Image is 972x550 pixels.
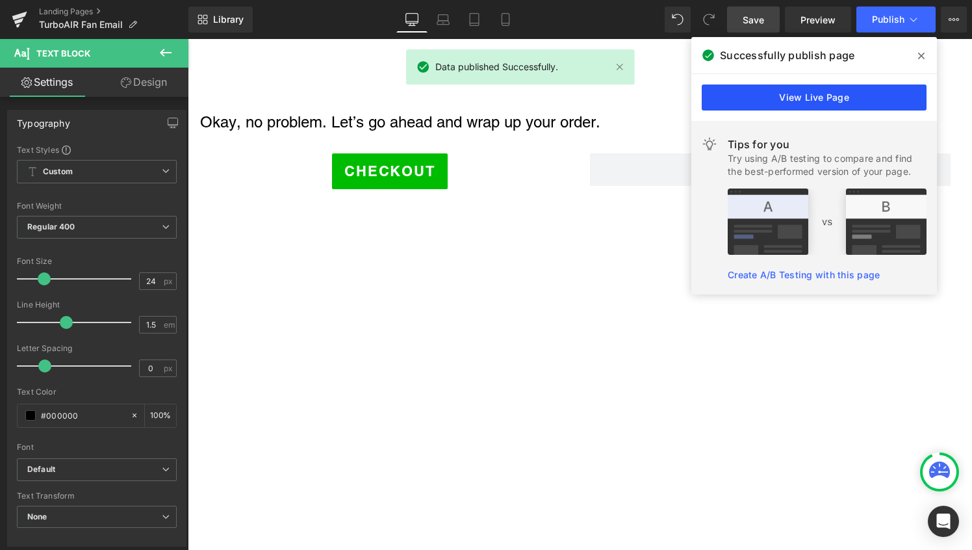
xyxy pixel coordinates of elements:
[41,408,124,423] input: Color
[157,122,247,143] span: Checkout
[39,20,123,30] span: TurboAIR Fan Email
[459,7,490,33] a: Tablet
[728,269,880,280] a: Create A/B Testing with this page
[872,14,904,25] span: Publish
[17,111,70,129] div: Typography
[702,85,927,111] a: View Live Page
[665,7,691,33] button: Undo
[728,152,927,178] div: Try using A/B testing to compare and find the best-performed version of your page.
[27,464,55,475] i: Default
[928,506,959,537] div: Open Intercom Messenger
[17,300,177,309] div: Line Height
[785,7,851,33] a: Preview
[27,222,75,231] b: Regular 400
[743,13,764,27] span: Save
[17,144,177,155] div: Text Styles
[728,189,927,255] img: tip.png
[188,7,253,33] a: New Library
[144,114,259,150] a: Checkout
[17,443,177,452] div: Font
[39,7,188,17] a: Landing Pages
[17,257,177,266] div: Font Size
[490,7,521,33] a: Mobile
[396,7,428,33] a: Desktop
[43,166,73,177] b: Custom
[428,7,459,33] a: Laptop
[728,137,927,152] div: Tips for you
[720,47,854,63] span: Successfully publish page
[36,48,90,59] span: Text Block
[696,7,722,33] button: Redo
[941,7,967,33] button: More
[164,364,175,373] span: px
[164,277,175,285] span: px
[27,512,47,521] b: None
[702,137,717,152] img: light.svg
[164,321,175,329] span: em
[856,7,936,33] button: Publish
[17,344,177,353] div: Letter Spacing
[17,387,177,397] div: Text Color
[145,404,176,427] div: %
[12,72,773,95] p: Okay, no problem. Let’s go ahead and wrap up your order.
[17,202,177,211] div: Font Weight
[97,68,191,97] a: Design
[435,60,558,74] span: Data published Successfully.
[800,13,836,27] span: Preview
[17,491,177,501] div: Text Transform
[213,14,244,25] span: Library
